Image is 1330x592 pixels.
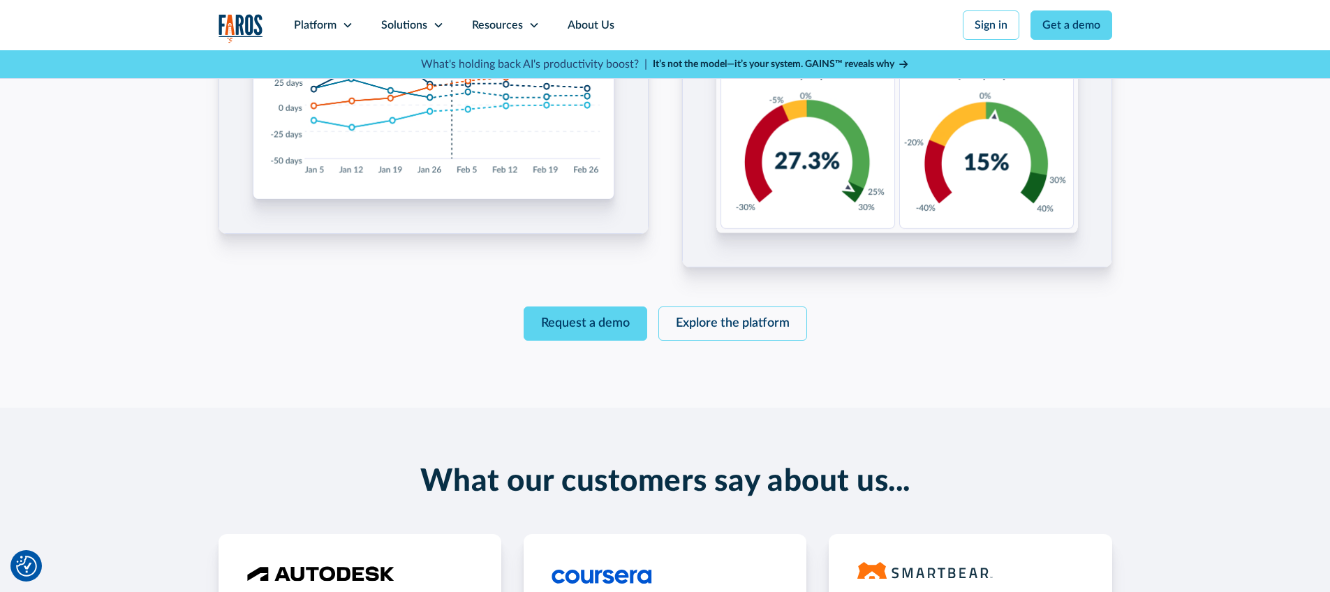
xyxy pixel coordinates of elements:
p: What's holding back AI's productivity boost? | [421,56,647,73]
a: Get a demo [1030,10,1112,40]
img: Logo of the online learning platform Coursera. [552,562,652,584]
a: Sign in [963,10,1019,40]
a: Request a demo [524,306,647,341]
div: Platform [294,17,337,34]
img: Revisit consent button [16,556,37,577]
strong: It’s not the model—it’s your system. GAINS™ reveals why [653,59,894,69]
button: Cookie Settings [16,556,37,577]
a: Explore the platform [658,306,807,341]
h2: What our customers say about us... [330,464,1000,501]
img: Logo of the design software company Autodesk. [246,562,394,582]
a: home [219,14,263,43]
img: Logo of the software testing platform SmartBear. [857,562,993,579]
div: Resources [472,17,523,34]
div: Solutions [381,17,427,34]
img: Logo of the analytics and reporting company Faros. [219,14,263,43]
a: It’s not the model—it’s your system. GAINS™ reveals why [653,57,910,72]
